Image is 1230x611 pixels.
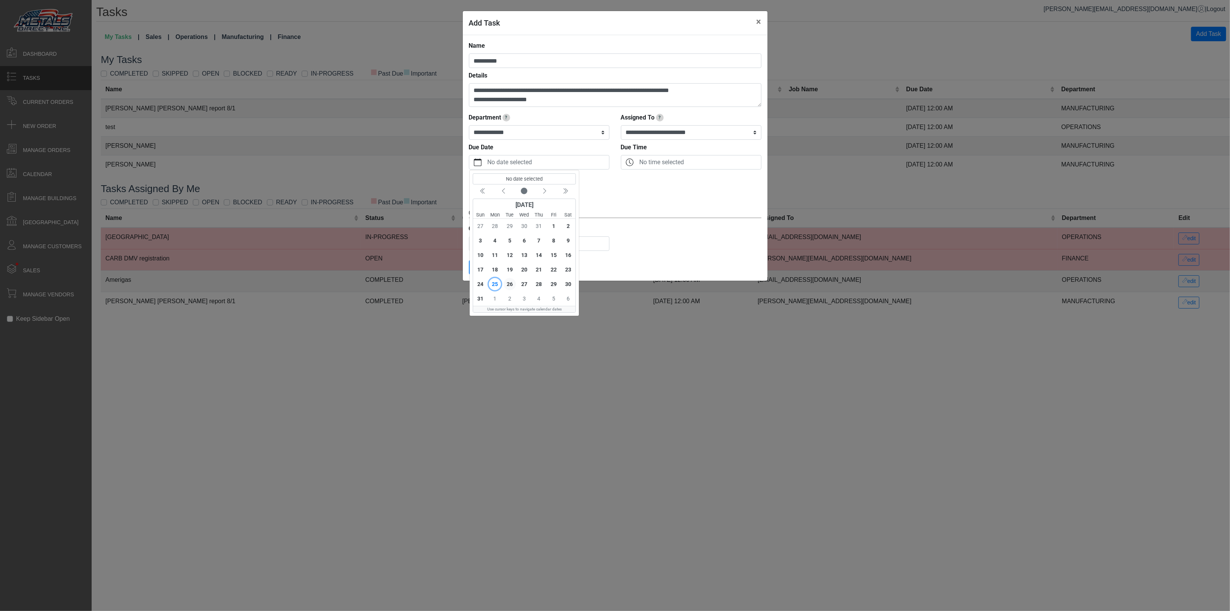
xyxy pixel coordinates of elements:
span: 18 [489,263,501,276]
div: Wednesday, August 13, 2025 [517,248,531,262]
button: Next year [555,186,576,197]
div: Monday, August 18, 2025 [488,262,502,277]
strong: Assigned To [621,114,655,121]
span: 30 [562,278,574,290]
small: Thursday [532,211,546,218]
div: Sunday, August 31, 2025 [473,291,488,306]
div: Saturday, September 6, 2025 [561,291,575,306]
div: Tuesday, August 19, 2025 [502,262,517,277]
strong: Department [469,114,501,121]
span: 5 [503,234,516,247]
span: 30 [518,220,530,232]
div: Tuesday, July 29, 2025 [502,219,517,233]
div: Sunday, August 24, 2025 [473,277,488,291]
span: Track who this task is assigned to [656,114,664,121]
span: 14 [533,249,545,261]
div: Friday, August 1, 2025 [546,219,561,233]
svg: chevron double left [562,188,569,195]
span: 8 [547,234,559,247]
small: Monday [488,211,502,218]
div: Wednesday, August 27, 2025 [517,277,531,291]
span: 4 [533,293,545,305]
div: Optional: Link to [469,209,761,218]
span: 27 [474,220,487,232]
svg: calendar [474,158,482,166]
span: 15 [547,249,559,261]
span: 1 [547,220,559,232]
div: Tuesday, August 5, 2025 [502,233,517,248]
small: Friday [546,211,561,218]
span: 13 [518,249,530,261]
span: 25 [489,278,501,290]
button: calendar [469,155,486,169]
svg: clock [626,158,634,166]
button: Save [469,260,492,275]
span: 23 [562,263,574,276]
div: [DATE] [473,199,575,211]
div: Sunday, July 27, 2025 [473,219,488,233]
button: Close [750,11,768,32]
span: 31 [474,293,487,305]
output: No date selected [473,173,576,184]
span: 31 [533,220,545,232]
span: Selecting a department will automatically assign to an employee in that department [503,114,510,121]
button: Next month [535,186,555,197]
button: Previous month [493,186,514,197]
strong: Due Time [621,144,647,151]
span: 12 [503,249,516,261]
div: Monday, July 28, 2025 [488,219,502,233]
div: Wednesday, September 3, 2025 [517,291,531,306]
div: Thursday, August 14, 2025 [532,248,546,262]
svg: chevron double left [480,188,487,195]
strong: Customer [469,225,496,232]
span: 22 [547,263,559,276]
div: Wednesday, July 30, 2025 [517,219,531,233]
label: No date selected [486,155,609,169]
h5: Add Task [469,17,500,29]
div: Saturday, August 2, 2025 [561,219,575,233]
svg: chevron left [541,188,548,195]
div: Thursday, August 7, 2025 [532,233,546,248]
span: 27 [518,278,530,290]
div: Tuesday, August 12, 2025 [502,248,517,262]
div: Use cursor keys to navigate calendar dates [473,306,575,312]
div: Thursday, August 28, 2025 [532,277,546,291]
small: Saturday [561,211,575,218]
div: Monday, August 11, 2025 [488,248,502,262]
span: 2 [503,293,516,305]
div: Saturday, August 23, 2025 [561,262,575,277]
div: Friday, August 29, 2025 [546,277,561,291]
div: Thursday, July 31, 2025 [532,219,546,233]
div: Wednesday, August 6, 2025 [517,233,531,248]
button: Previous year [473,186,493,197]
span: 26 [503,278,516,290]
div: Saturday, August 30, 2025 [561,277,575,291]
div: Saturday, August 9, 2025 [561,233,575,248]
div: Friday, September 5, 2025 [546,291,561,306]
span: 24 [474,278,487,290]
span: 19 [503,263,516,276]
div: Thursday, August 21, 2025 [532,262,546,277]
span: 3 [474,234,487,247]
small: Tuesday [502,211,517,218]
span: 29 [547,278,559,290]
div: Friday, August 15, 2025 [546,248,561,262]
button: clock [621,155,638,169]
div: Monday, August 25, 2025 (Today) [488,277,502,291]
div: Tuesday, August 26, 2025 [502,277,517,291]
span: 28 [533,278,545,290]
div: Tuesday, September 2, 2025 [502,291,517,306]
span: 9 [562,234,574,247]
span: 6 [562,293,574,305]
span: 29 [503,220,516,232]
div: Sunday, August 10, 2025 [473,248,488,262]
div: Friday, August 22, 2025 [546,262,561,277]
div: Saturday, August 16, 2025 [561,248,575,262]
div: Calendar navigation [473,186,576,197]
div: Thursday, September 4, 2025 [532,291,546,306]
div: Monday, September 1, 2025 [488,291,502,306]
div: Sunday, August 3, 2025 [473,233,488,248]
span: 17 [474,263,487,276]
div: Monday, August 4, 2025 [488,233,502,248]
div: Wednesday, August 20, 2025 [517,262,531,277]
